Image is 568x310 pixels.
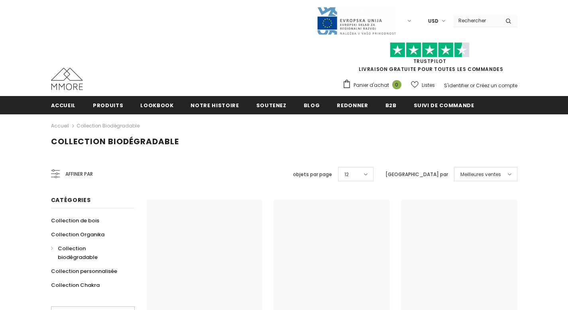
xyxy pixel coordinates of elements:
a: B2B [385,96,397,114]
img: Cas MMORE [51,68,83,90]
a: Notre histoire [191,96,239,114]
span: Meilleures ventes [460,171,501,179]
span: Blog [304,102,320,109]
a: Créez un compte [476,82,517,89]
a: Redonner [337,96,368,114]
label: objets par page [293,171,332,179]
span: Collection biodégradable [58,245,98,261]
label: [GEOGRAPHIC_DATA] par [385,171,448,179]
span: LIVRAISON GRATUITE POUR TOUTES LES COMMANDES [342,46,517,73]
span: or [470,82,475,89]
a: Produits [93,96,123,114]
a: Listes [411,78,435,92]
img: Javni Razpis [316,6,396,35]
span: Accueil [51,102,76,109]
a: Collection de bois [51,214,99,228]
span: B2B [385,102,397,109]
a: soutenez [256,96,287,114]
a: Accueil [51,121,69,131]
span: Produits [93,102,123,109]
a: Accueil [51,96,76,114]
a: S'identifier [444,82,469,89]
a: Collection biodégradable [51,241,126,264]
a: Suivi de commande [414,96,474,114]
a: Collection personnalisée [51,264,117,278]
a: Collection Organika [51,228,104,241]
a: TrustPilot [413,58,446,65]
span: soutenez [256,102,287,109]
a: Panier d'achat 0 [342,79,405,91]
span: Panier d'achat [354,81,389,89]
span: 0 [392,80,401,89]
a: Blog [304,96,320,114]
span: Lookbook [140,102,173,109]
span: Catégories [51,196,91,204]
span: Collection personnalisée [51,267,117,275]
span: Notre histoire [191,102,239,109]
span: Listes [422,81,435,89]
span: Collection de bois [51,217,99,224]
a: Javni Razpis [316,17,396,24]
span: Collection biodégradable [51,136,179,147]
span: Affiner par [65,170,93,179]
span: Collection Chakra [51,281,100,289]
a: Lookbook [140,96,173,114]
img: Faites confiance aux étoiles pilotes [390,42,470,58]
a: Collection biodégradable [77,122,140,129]
span: USD [428,17,438,25]
a: Collection Chakra [51,278,100,292]
span: Collection Organika [51,231,104,238]
span: Suivi de commande [414,102,474,109]
span: 12 [344,171,349,179]
input: Search Site [454,15,499,26]
span: Redonner [337,102,368,109]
